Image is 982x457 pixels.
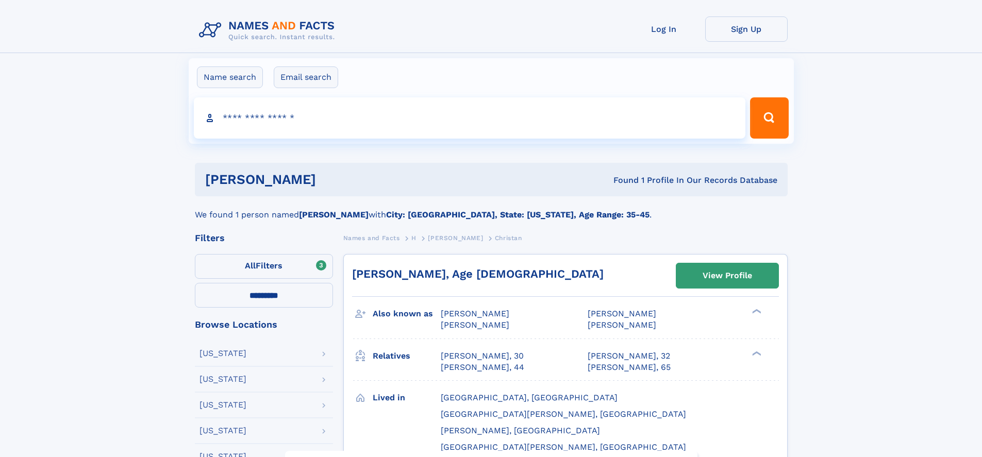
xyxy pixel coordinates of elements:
b: [PERSON_NAME] [299,210,369,219]
a: Names and Facts [343,231,400,244]
a: Sign Up [705,16,788,42]
span: H [411,234,417,242]
a: View Profile [676,263,778,288]
input: search input [194,97,746,139]
div: We found 1 person named with . [195,196,788,221]
a: [PERSON_NAME], 65 [588,362,671,373]
div: Filters [195,233,333,243]
b: City: [GEOGRAPHIC_DATA], State: [US_STATE], Age Range: 35-45 [386,210,650,219]
label: Name search [197,66,263,88]
a: [PERSON_NAME], 44 [441,362,524,373]
span: [PERSON_NAME] [588,309,656,318]
span: [GEOGRAPHIC_DATA][PERSON_NAME], [GEOGRAPHIC_DATA] [441,409,686,419]
span: [GEOGRAPHIC_DATA], [GEOGRAPHIC_DATA] [441,393,618,402]
div: Found 1 Profile In Our Records Database [464,175,777,186]
span: [PERSON_NAME] [441,320,509,330]
span: [PERSON_NAME] [588,320,656,330]
span: [PERSON_NAME] [428,234,483,242]
span: All [245,261,256,270]
div: [US_STATE] [199,427,246,435]
h3: Lived in [373,389,441,407]
div: ❯ [750,350,762,357]
img: Logo Names and Facts [195,16,343,44]
div: [US_STATE] [199,401,246,409]
span: [PERSON_NAME], [GEOGRAPHIC_DATA] [441,426,600,435]
label: Filters [195,254,333,279]
a: H [411,231,417,244]
div: Browse Locations [195,320,333,329]
a: [PERSON_NAME], 32 [588,350,670,362]
a: [PERSON_NAME], Age [DEMOGRAPHIC_DATA] [352,267,604,280]
div: [US_STATE] [199,375,246,383]
a: [PERSON_NAME], 30 [441,350,524,362]
div: ❯ [750,308,762,315]
h1: [PERSON_NAME] [205,173,465,186]
a: Log In [623,16,705,42]
button: Search Button [750,97,788,139]
div: [US_STATE] [199,349,246,358]
span: [PERSON_NAME] [441,309,509,318]
a: [PERSON_NAME] [428,231,483,244]
span: [GEOGRAPHIC_DATA][PERSON_NAME], [GEOGRAPHIC_DATA] [441,442,686,452]
h3: Also known as [373,305,441,323]
h3: Relatives [373,347,441,365]
div: View Profile [703,264,752,287]
span: Christan [495,234,522,242]
label: Email search [274,66,338,88]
